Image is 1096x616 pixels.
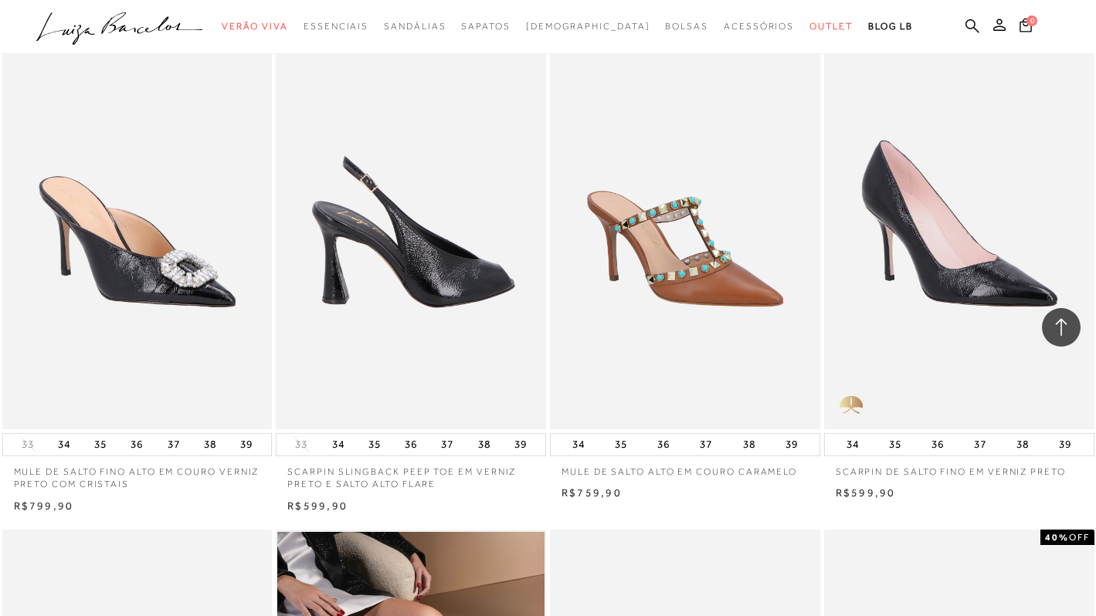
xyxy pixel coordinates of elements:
[809,21,853,32] span: Outlet
[4,26,271,427] a: MULE DE SALTO FINO ALTO EM COURO VERNIZ PRETO COM CRISTAIS MULE DE SALTO FINO ALTO EM COURO VERNI...
[277,26,545,427] a: SCARPIN SLINGBACK PEEP TOE EM VERNIZ PRETO E SALTO ALTO FLARE
[304,21,368,32] span: Essenciais
[653,434,674,455] button: 36
[1015,17,1037,38] button: 0
[826,26,1093,427] a: SCARPIN DE SALTO FINO EM VERNIZ PRETO SCARPIN DE SALTO FINO EM VERNIZ PRETO
[4,26,271,427] img: MULE DE SALTO FINO ALTO EM COURO VERNIZ PRETO COM CRISTAIS
[551,26,819,427] a: MULE DE SALTO ALTO EM COURO CARAMELO MULE DE SALTO ALTO EM COURO CARAMELO
[868,21,913,32] span: BLOG LB
[436,434,458,455] button: 37
[364,434,385,455] button: 35
[551,26,819,427] img: MULE DE SALTO ALTO EM COURO CARAMELO
[842,434,864,455] button: 34
[781,434,802,455] button: 39
[1045,532,1069,543] strong: 40%
[199,434,221,455] button: 38
[461,21,510,32] span: Sapatos
[809,12,853,41] a: categoryNavScreenReaderText
[568,434,589,455] button: 34
[868,12,913,41] a: BLOG LB
[277,24,546,429] img: SCARPIN SLINGBACK PEEP TOE EM VERNIZ PRETO E SALTO ALTO FLARE
[222,12,288,41] a: categoryNavScreenReaderText
[1054,434,1076,455] button: 39
[824,383,878,429] img: golden_caliandra_v6.png
[510,434,531,455] button: 39
[304,12,368,41] a: categoryNavScreenReaderText
[550,456,820,479] a: MULE DE SALTO ALTO EM COURO CARAMELO
[526,21,650,32] span: [DEMOGRAPHIC_DATA]
[695,434,717,455] button: 37
[824,456,1094,479] a: SCARPIN DE SALTO FINO EM VERNIZ PRETO
[724,21,794,32] span: Acessórios
[90,434,111,455] button: 35
[53,434,75,455] button: 34
[665,12,708,41] a: categoryNavScreenReaderText
[473,434,495,455] button: 38
[327,434,349,455] button: 34
[384,12,446,41] a: categoryNavScreenReaderText
[526,12,650,41] a: noSubCategoriesText
[1026,15,1037,26] span: 0
[610,434,632,455] button: 35
[276,456,546,492] a: SCARPIN SLINGBACK PEEP TOE EM VERNIZ PRETO E SALTO ALTO FLARE
[2,456,273,492] a: MULE DE SALTO FINO ALTO EM COURO VERNIZ PRETO COM CRISTAIS
[1012,434,1033,455] button: 38
[826,26,1093,427] img: SCARPIN DE SALTO FINO EM VERNIZ PRETO
[836,486,896,499] span: R$599,90
[222,21,288,32] span: Verão Viva
[461,12,510,41] a: categoryNavScreenReaderText
[562,486,622,499] span: R$759,90
[384,21,446,32] span: Sandálias
[884,434,906,455] button: 35
[290,437,312,452] button: 33
[17,437,39,452] button: 33
[163,434,185,455] button: 37
[236,434,257,455] button: 39
[969,434,991,455] button: 37
[724,12,794,41] a: categoryNavScreenReaderText
[1069,532,1090,543] span: OFF
[400,434,422,455] button: 36
[14,499,74,512] span: R$799,90
[927,434,948,455] button: 36
[738,434,760,455] button: 38
[126,434,148,455] button: 36
[665,21,708,32] span: Bolsas
[287,499,348,512] span: R$599,90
